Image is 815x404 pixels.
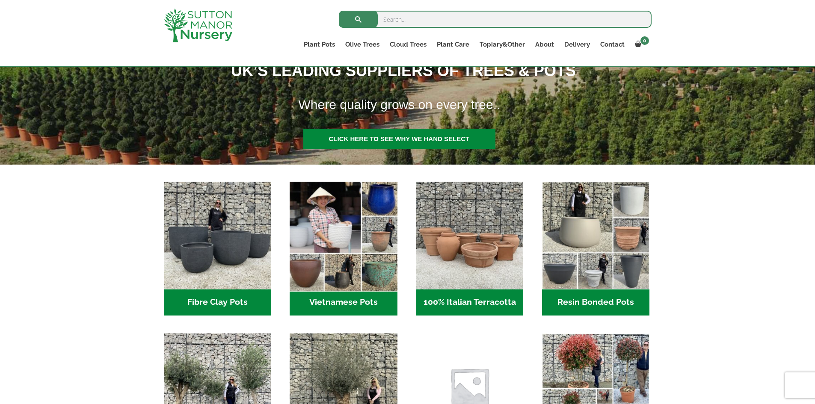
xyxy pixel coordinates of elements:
[416,182,523,316] a: Visit product category 100% Italian Terracotta
[164,9,232,42] img: logo
[530,38,559,50] a: About
[542,182,649,289] img: Home - 67232D1B A461 444F B0F6 BDEDC2C7E10B 1 105 c
[474,38,530,50] a: Topiary&Other
[595,38,630,50] a: Contact
[290,182,397,316] a: Visit product category Vietnamese Pots
[164,182,271,316] a: Visit product category Fibre Clay Pots
[288,92,708,118] h1: Where quality grows on every tree..
[385,38,432,50] a: Cloud Trees
[340,38,385,50] a: Olive Trees
[290,289,397,316] h2: Vietnamese Pots
[640,36,649,45] span: 0
[287,179,400,292] img: Home - 6E921A5B 9E2F 4B13 AB99 4EF601C89C59 1 105 c
[542,289,649,316] h2: Resin Bonded Pots
[542,182,649,316] a: Visit product category Resin Bonded Pots
[416,182,523,289] img: Home - 1B137C32 8D99 4B1A AA2F 25D5E514E47D 1 105 c
[559,38,595,50] a: Delivery
[164,289,271,316] h2: Fibre Clay Pots
[164,182,271,289] img: Home - 8194B7A3 2818 4562 B9DD 4EBD5DC21C71 1 105 c 1
[432,38,474,50] a: Plant Care
[416,289,523,316] h2: 100% Italian Terracotta
[630,38,652,50] a: 0
[339,11,652,28] input: Search...
[299,38,340,50] a: Plant Pots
